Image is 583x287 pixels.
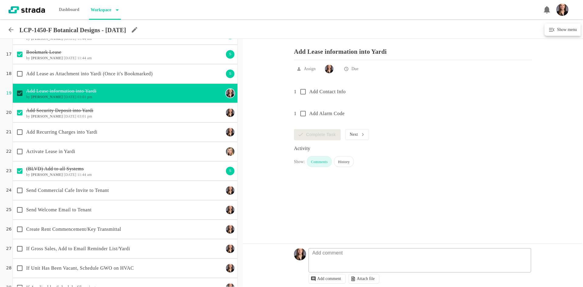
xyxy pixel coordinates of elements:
[26,114,224,118] h6: by [DATE] 03:01 pm
[26,128,224,136] p: Add Recurring Charges into Yardi
[294,248,306,260] img: Headshot_Vertical.jpg
[226,264,234,272] img: Ty Depies
[226,128,234,136] img: Ty Depies
[307,156,332,167] div: Comments
[26,107,224,114] p: Add Security Deposit into Yardi
[6,187,12,194] p: 24
[26,173,224,177] h6: by [DATE] 11:44 am
[304,66,315,72] p: Assign
[226,108,234,117] img: Ty Depies
[26,56,224,60] h6: by [DATE] 11:44 am
[294,145,532,152] div: Activity
[225,166,235,176] div: S
[294,159,305,167] div: Show:
[6,265,12,272] p: 28
[26,165,224,173] p: (BLVD) Add to all Systems
[31,114,63,118] b: [PERSON_NAME]
[6,70,12,77] p: 18
[26,245,224,252] p: If Gross Sales, Add to Email Reminder List/Yardi
[225,50,235,59] div: S
[6,51,12,58] p: 17
[26,226,224,233] p: Create Rent Commencement/Key Transmittal
[6,226,12,233] p: 26
[26,49,224,56] p: Bookmark Lease
[309,110,345,117] p: Add Alarm Code
[325,65,333,73] img: Ty Depies
[226,225,234,234] img: Ty Depies
[31,56,63,60] b: [PERSON_NAME]
[334,156,354,167] div: History
[294,110,297,117] p: 1
[89,4,111,16] p: Workspace
[351,66,358,72] p: Due
[309,88,346,95] p: Add Contact Info
[26,148,224,155] p: Activate Lease in Yardi
[357,276,375,281] p: Attach file
[26,87,224,95] p: Add Lease information into Yardi
[6,148,12,155] p: 22
[6,109,12,116] p: 20
[226,147,234,156] img: Maggie Keasling
[556,4,568,16] img: Headshot_Vertical.jpg
[26,95,224,99] h6: by [DATE] 03:01 pm
[226,186,234,195] img: Ty Depies
[294,88,297,95] p: 1
[31,173,63,177] b: [PERSON_NAME]
[26,70,224,77] p: Add Lease as Attachment into Yardi (Once it's Bookmarked)
[6,245,12,252] p: 27
[226,206,234,214] img: Ty Depies
[26,265,224,272] p: If Unit Has Been Vacant, Schedule GWO on HVAC
[31,95,63,99] b: [PERSON_NAME]
[309,249,346,257] p: Add comment
[26,206,224,214] p: Send Welcome Email to Tenant
[6,207,12,213] p: 25
[26,187,224,194] p: Send Commercial Cafe Invite to Tenant
[31,36,63,41] b: [PERSON_NAME]
[6,90,12,97] p: 19
[6,129,12,135] p: 21
[350,132,358,137] p: Next
[57,4,81,16] p: Dashboard
[225,69,235,79] div: S
[19,26,126,34] p: LCP-1450-F Botanical Designs - [DATE]
[555,26,577,33] h6: Show menu
[226,244,234,253] img: Ty Depies
[6,168,12,174] p: 23
[294,43,532,55] p: Add Lease information into Yardi
[317,276,341,281] p: Add comment
[226,89,234,97] img: Ty Depies
[9,6,45,13] img: strada-logo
